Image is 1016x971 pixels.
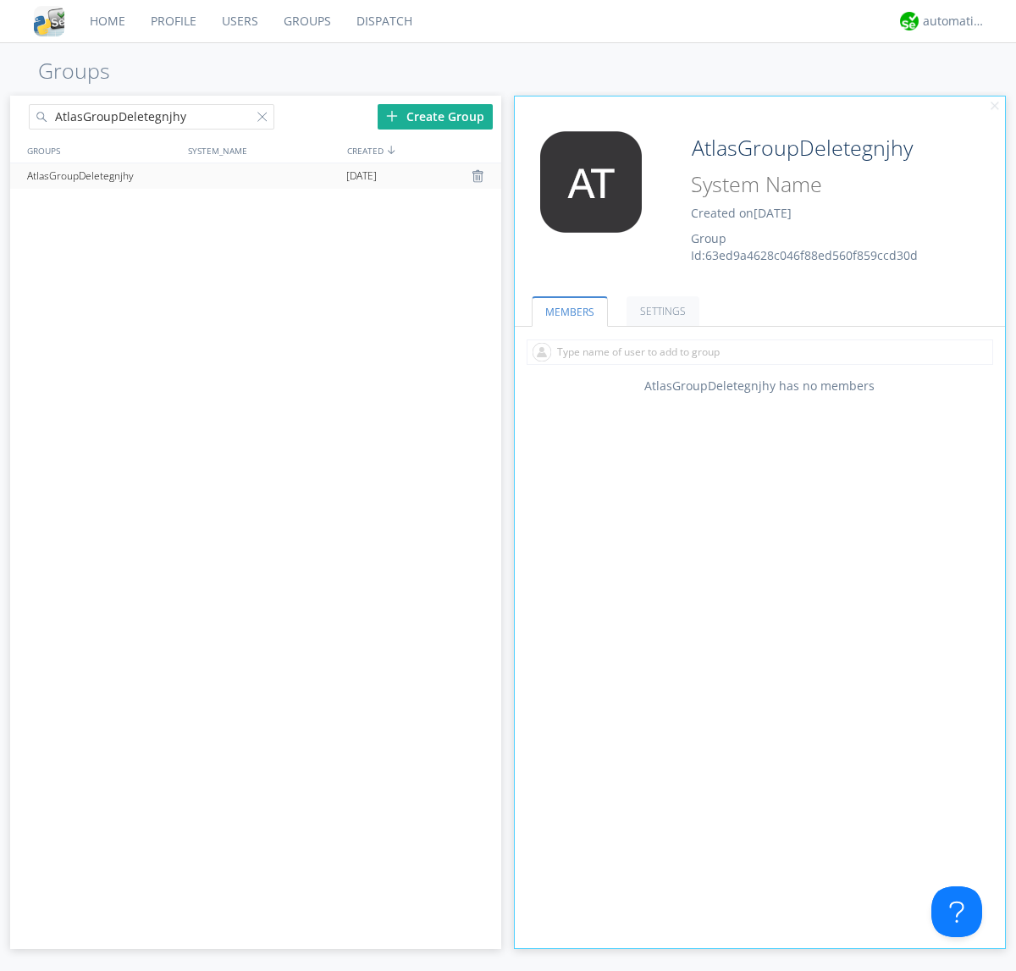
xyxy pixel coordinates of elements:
span: Created on [691,205,792,221]
img: cancel.svg [989,101,1001,113]
span: [DATE] [754,205,792,221]
input: Group Name [685,131,958,165]
a: AtlasGroupDeletegnjhy[DATE] [10,163,501,189]
img: 373638.png [527,131,654,233]
a: SETTINGS [627,296,699,326]
div: GROUPS [23,138,179,163]
span: Group Id: 63ed9a4628c046f88ed560f859ccd30d [691,230,918,263]
img: plus.svg [386,110,398,122]
span: [DATE] [346,163,377,189]
input: Type name of user to add to group [527,339,993,365]
a: MEMBERS [532,296,608,327]
iframe: Toggle Customer Support [931,886,982,937]
div: SYSTEM_NAME [184,138,343,163]
input: System Name [685,168,958,201]
div: AtlasGroupDeletegnjhy [23,163,181,189]
div: Create Group [378,104,493,130]
img: cddb5a64eb264b2086981ab96f4c1ba7 [34,6,64,36]
div: automation+atlas [923,13,986,30]
div: CREATED [343,138,503,163]
div: AtlasGroupDeletegnjhy has no members [515,378,1006,394]
img: d2d01cd9b4174d08988066c6d424eccd [900,12,919,30]
input: Search groups [29,104,274,130]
